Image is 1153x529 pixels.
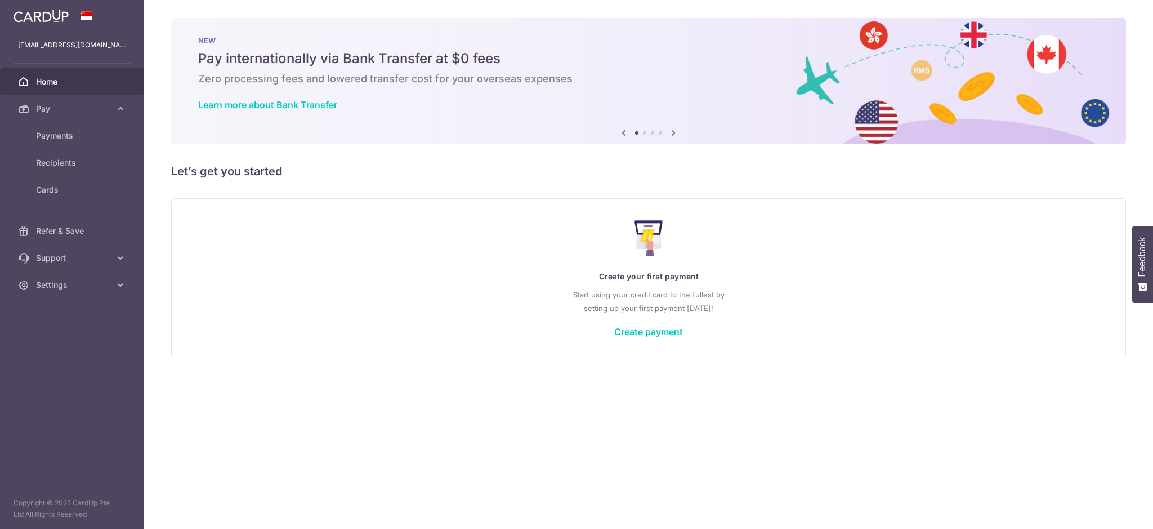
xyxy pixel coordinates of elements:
[171,18,1126,144] img: Bank transfer banner
[36,225,110,237] span: Refer & Save
[36,184,110,195] span: Cards
[18,39,126,51] p: [EMAIL_ADDRESS][DOMAIN_NAME]
[634,220,663,256] img: Make Payment
[36,252,110,264] span: Support
[614,326,683,337] a: Create payment
[14,9,69,23] img: CardUp
[198,50,1099,68] h5: Pay internationally via Bank Transfer at $0 fees
[1137,237,1147,277] span: Feedback
[198,72,1099,86] h6: Zero processing fees and lowered transfer cost for your overseas expenses
[194,270,1103,283] p: Create your first payment
[194,288,1103,315] p: Start using your credit card to the fullest by setting up your first payment [DATE]!
[36,157,110,168] span: Recipients
[1132,226,1153,303] button: Feedback - Show survey
[36,130,110,141] span: Payments
[36,279,110,291] span: Settings
[171,162,1126,180] h5: Let’s get you started
[36,103,110,114] span: Pay
[198,99,337,110] a: Learn more about Bank Transfer
[198,36,1099,45] p: NEW
[36,76,110,87] span: Home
